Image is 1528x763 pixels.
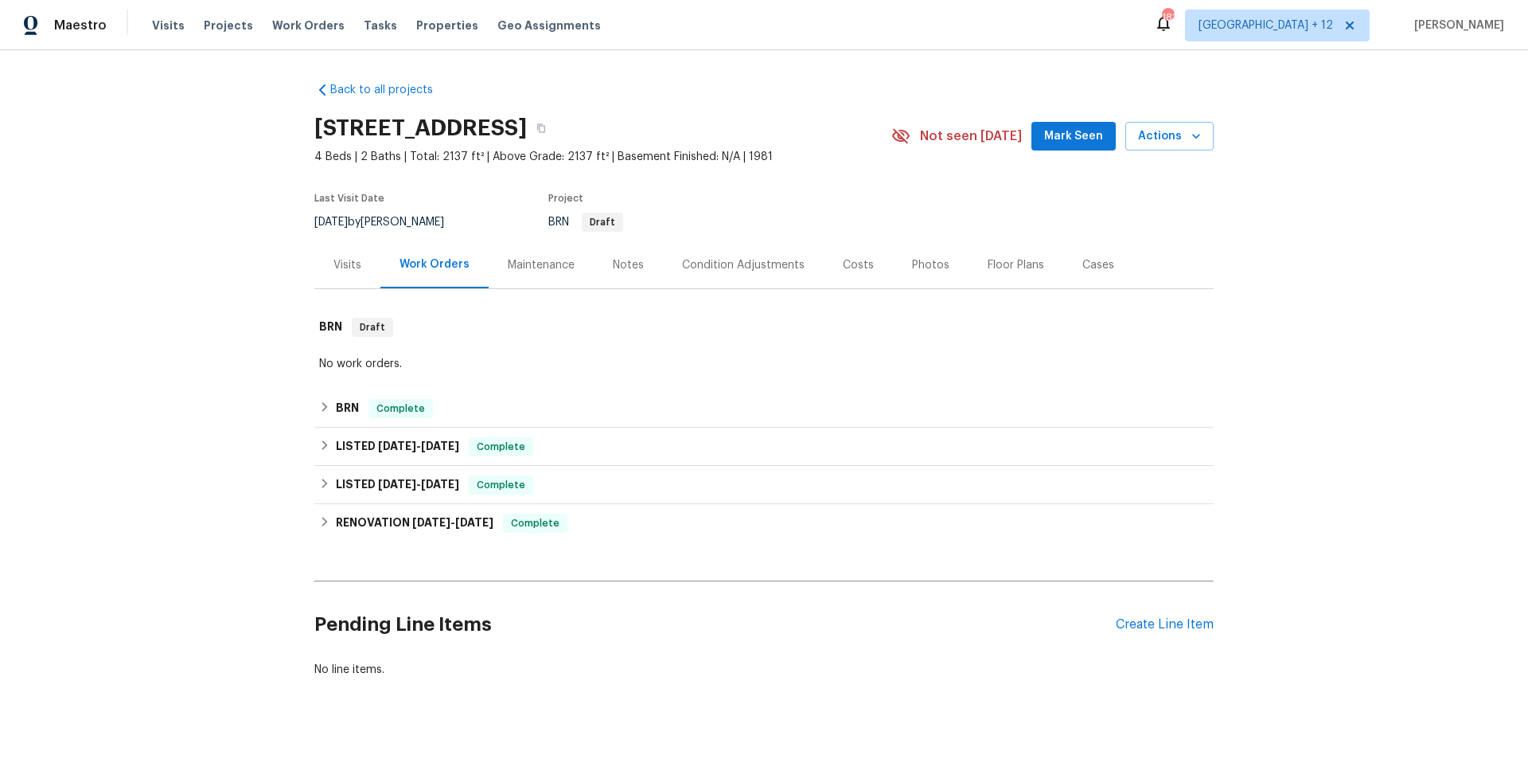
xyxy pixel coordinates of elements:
div: 181 [1162,10,1173,25]
div: No work orders. [319,356,1209,372]
span: [DATE] [378,479,416,490]
span: Work Orders [272,18,345,33]
span: Tasks [364,20,397,31]
button: Actions [1125,122,1214,151]
span: - [378,440,459,452]
span: Draft [583,217,622,227]
span: Mark Seen [1044,127,1103,147]
h2: [STREET_ADDRESS] [314,120,527,136]
h6: BRN [336,399,359,418]
div: Condition Adjustments [682,257,805,273]
span: [DATE] [314,217,348,228]
h6: RENOVATION [336,514,493,533]
div: Cases [1082,257,1114,273]
div: LISTED [DATE]-[DATE]Complete [314,466,1214,504]
div: Work Orders [400,256,470,272]
div: RENOVATION [DATE]-[DATE]Complete [314,504,1214,542]
h6: LISTED [336,475,459,495]
span: Actions [1138,127,1201,147]
span: Not seen [DATE] [920,128,1022,144]
span: BRN [548,217,623,228]
div: BRN Complete [314,389,1214,428]
span: - [412,517,493,528]
div: LISTED [DATE]-[DATE]Complete [314,428,1214,466]
span: [GEOGRAPHIC_DATA] + 12 [1199,18,1333,33]
span: 4 Beds | 2 Baths | Total: 2137 ft² | Above Grade: 2137 ft² | Basement Finished: N/A | 1981 [314,149,891,165]
span: [DATE] [421,479,459,490]
span: Complete [505,515,566,531]
div: BRN Draft [314,302,1214,353]
div: by [PERSON_NAME] [314,213,463,232]
div: Notes [613,257,644,273]
span: Draft [353,319,392,335]
h2: Pending Line Items [314,588,1116,662]
span: Visits [152,18,185,33]
a: Back to all projects [314,82,467,98]
div: Visits [333,257,361,273]
span: Project [548,194,583,203]
span: Complete [470,477,532,493]
span: [DATE] [378,440,416,452]
div: Photos [912,257,949,273]
h6: BRN [319,318,342,337]
span: Maestro [54,18,107,33]
span: - [378,479,459,490]
span: Complete [370,401,431,417]
span: [DATE] [421,440,459,452]
span: [DATE] [412,517,450,528]
span: Properties [416,18,478,33]
div: Maintenance [508,257,575,273]
span: Last Visit Date [314,194,384,203]
span: [PERSON_NAME] [1408,18,1504,33]
div: No line items. [314,662,1214,678]
div: Floor Plans [988,257,1044,273]
button: Copy Address [527,114,555,143]
span: Geo Assignments [497,18,601,33]
button: Mark Seen [1031,122,1116,151]
div: Costs [843,257,874,273]
h6: LISTED [336,437,459,456]
span: Projects [204,18,253,33]
span: Complete [470,439,532,455]
span: [DATE] [455,517,493,528]
div: Create Line Item [1116,617,1214,632]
